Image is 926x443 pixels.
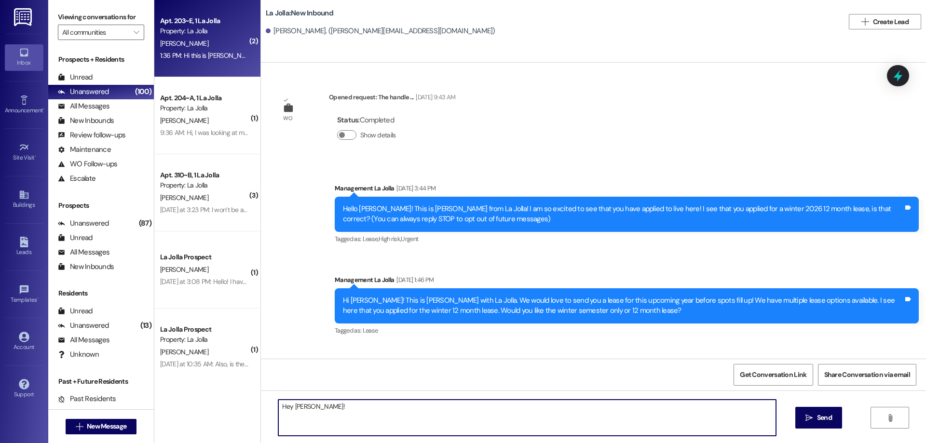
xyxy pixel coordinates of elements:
div: Apt. 204~A, 1 La Jolla [160,93,249,103]
div: [DATE] at 3:23 PM: I won’t be able to pay [DATE] I guess because your office is closed and I can’... [160,205,598,214]
div: La Jolla Prospect [160,252,249,262]
div: Hello [PERSON_NAME]! This is [PERSON_NAME] from La Jolla! I am so excited to see that you have ap... [343,204,903,225]
a: Templates • [5,282,43,308]
div: Unread [58,72,93,82]
div: 1:36 PM: Hi this is [PERSON_NAME]. I'm waiting to pay rent [DATE] as I want to pay for the whole ... [160,51,578,60]
div: Prospects + Residents [48,54,154,65]
span: Lease [363,326,378,335]
div: Property: La Jolla [160,180,249,190]
div: Property: La Jolla [160,335,249,345]
i:  [134,28,139,36]
a: Buildings [5,187,43,213]
div: Prospects [48,201,154,211]
div: Maintenance [58,145,111,155]
div: (100) [133,84,154,99]
div: [PERSON_NAME]. ([PERSON_NAME][EMAIL_ADDRESS][DOMAIN_NAME]) [266,26,495,36]
div: Unanswered [58,321,109,331]
div: [DATE] at 3:08 PM: Hello! I have a question about the rent due [DATE]. Is $1223 for the whole fal... [160,277,453,286]
div: [DATE] 3:44 PM [394,183,436,193]
span: [PERSON_NAME] [160,116,208,125]
div: Opened request: The handle ... [329,92,455,106]
label: Viewing conversations for [58,10,144,25]
span: [PERSON_NAME] [160,265,208,274]
span: Get Conversation Link [740,370,806,380]
div: All Messages [58,247,109,257]
a: Account [5,329,43,355]
div: Unread [58,306,93,316]
span: • [37,295,39,302]
div: WO [283,113,292,123]
div: Escalate [58,174,95,184]
span: [PERSON_NAME] [160,193,208,202]
i:  [76,423,83,430]
div: Management La Jolla [335,183,919,197]
div: (13) [138,318,154,333]
div: Residents [48,288,154,298]
span: [PERSON_NAME] [160,348,208,356]
span: [PERSON_NAME] [160,39,208,48]
i:  [886,414,894,422]
div: Unanswered [58,218,109,228]
b: La Jolla: New Inbound [266,8,333,18]
button: Get Conversation Link [734,364,813,386]
div: All Messages [58,101,109,111]
div: La Jolla Prospect [160,324,249,335]
div: [DATE] at 10:35 AM: Also, is the car permit fee due [DATE] as well? I'm not sure if it was part o... [160,360,460,368]
div: Tagged as: [335,232,919,246]
span: High risk , [379,235,401,243]
span: Send [817,413,832,423]
div: 9:36 AM: Hi, I was looking at my monthly rent for this semester and it looks like all of my rent ... [160,128,839,137]
div: Property: La Jolla [160,26,249,36]
div: Management La Jolla [335,275,919,288]
div: : Completed [337,113,400,128]
a: Inbox [5,44,43,70]
span: Share Conversation via email [824,370,910,380]
div: WO Follow-ups [58,159,117,169]
div: [DATE] 9:43 AM [413,92,455,102]
div: Review follow-ups [58,130,125,140]
div: Tagged as: [335,323,919,337]
i:  [861,18,869,26]
i:  [805,414,813,422]
span: Create Lead [873,17,909,27]
div: Unread [58,233,93,243]
img: ResiDesk Logo [14,8,34,26]
button: New Message [66,419,137,434]
a: Leads [5,234,43,260]
a: Support [5,376,43,402]
div: Past Residents [58,394,116,404]
div: Past + Future Residents [48,376,154,387]
div: New Inbounds [58,262,114,272]
span: Lease , [363,235,379,243]
button: Create Lead [849,14,921,29]
textarea: Hey [PERSON_NAME]! [278,400,776,436]
span: New Message [87,421,126,431]
div: Hi [PERSON_NAME]! This is [PERSON_NAME] with La Jolla. We would love to send you a lease for this... [343,295,903,316]
span: Urgent [401,235,418,243]
b: Status [337,115,359,125]
div: Apt. 203~E, 1 La Jolla [160,16,249,26]
div: New Inbounds [58,116,114,126]
div: Property: La Jolla [160,103,249,113]
button: Send [795,407,842,429]
label: Show details [360,130,396,140]
div: Apt. 310~B, 1 La Jolla [160,170,249,180]
span: • [43,106,44,112]
input: All communities [62,25,129,40]
div: [DATE] 1:46 PM [394,275,434,285]
div: Unanswered [58,87,109,97]
div: (87) [136,216,154,231]
div: Unknown [58,349,99,360]
a: Site Visit • [5,139,43,165]
div: All Messages [58,335,109,345]
span: • [35,153,36,160]
button: Share Conversation via email [818,364,916,386]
